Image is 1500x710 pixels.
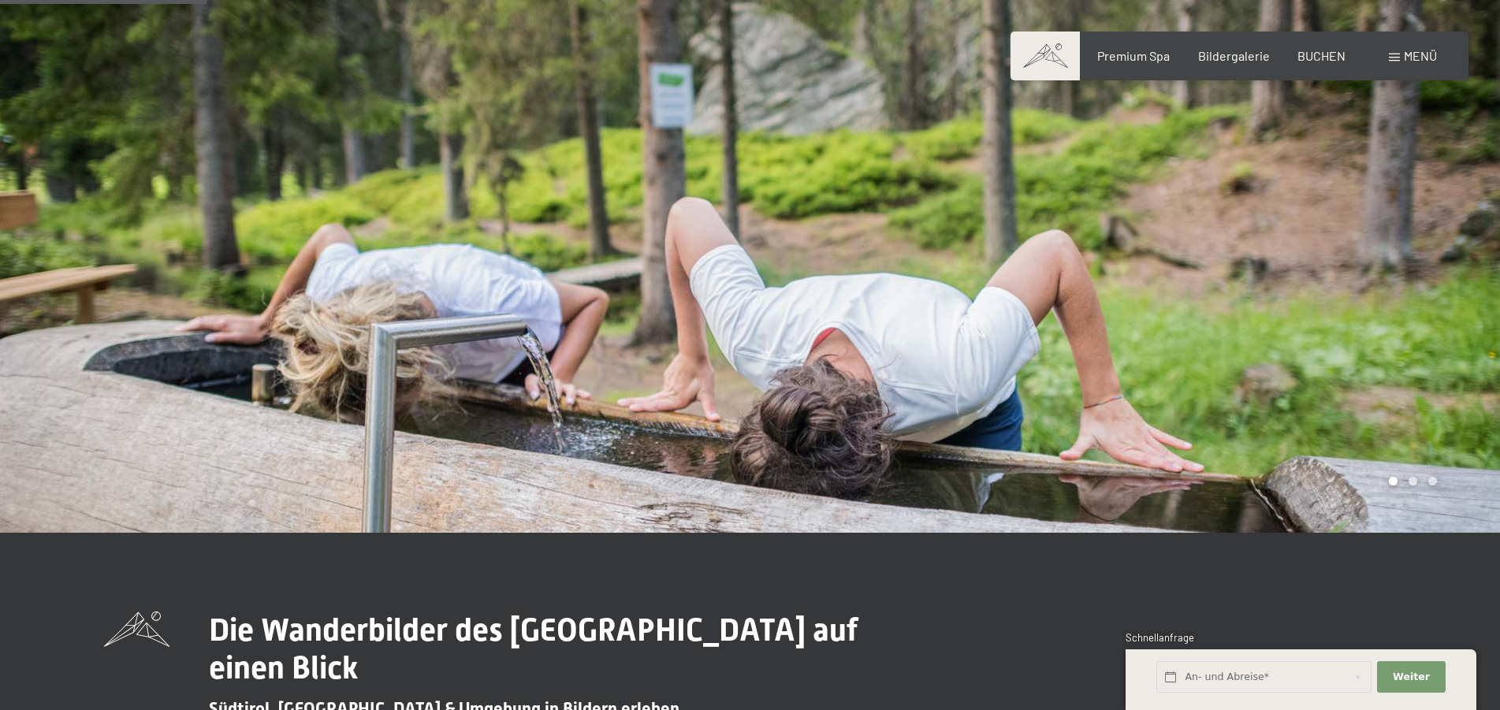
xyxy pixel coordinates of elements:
div: Carousel Page 2 [1409,477,1417,485]
a: Premium Spa [1097,48,1170,63]
button: Weiter [1377,661,1445,693]
span: Schnellanfrage [1126,631,1194,644]
a: BUCHEN [1297,48,1346,63]
span: Weiter [1393,670,1430,684]
a: Bildergalerie [1198,48,1270,63]
div: Carousel Pagination [1383,477,1437,485]
div: Carousel Page 1 (Current Slide) [1389,477,1398,485]
div: Carousel Page 3 [1428,477,1437,485]
span: Menü [1404,48,1437,63]
span: Die Wanderbilder des [GEOGRAPHIC_DATA] auf einen Blick [209,611,858,686]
